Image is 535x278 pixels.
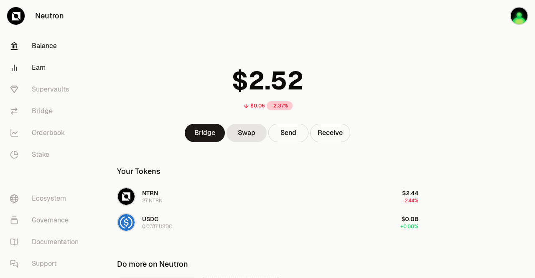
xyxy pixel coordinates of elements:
[250,102,265,109] div: $0.06
[3,209,90,231] a: Governance
[403,197,418,204] span: -2.44%
[401,215,418,223] span: $0.08
[117,258,188,270] div: Do more on Neutron
[3,57,90,79] a: Earn
[142,189,158,197] span: NTRN
[3,144,90,166] a: Stake
[3,122,90,144] a: Orderbook
[3,35,90,57] a: Balance
[267,101,293,110] div: -2.37%
[142,215,158,223] span: USDC
[142,197,163,204] div: 27 NTRN
[3,188,90,209] a: Ecosystem
[3,79,90,100] a: Supervaults
[268,124,308,142] button: Send
[3,231,90,253] a: Documentation
[227,124,267,142] a: Swap
[185,124,225,142] a: Bridge
[510,7,528,25] img: trading
[3,100,90,122] a: Bridge
[118,188,135,205] img: NTRN Logo
[112,210,423,235] button: USDC LogoUSDC0.0787 USDC$0.08+0.00%
[402,189,418,197] span: $2.44
[118,214,135,231] img: USDC Logo
[400,223,418,230] span: +0.00%
[142,223,172,230] div: 0.0787 USDC
[112,184,423,209] button: NTRN LogoNTRN27 NTRN$2.44-2.44%
[310,124,350,142] button: Receive
[3,253,90,275] a: Support
[117,166,160,177] div: Your Tokens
